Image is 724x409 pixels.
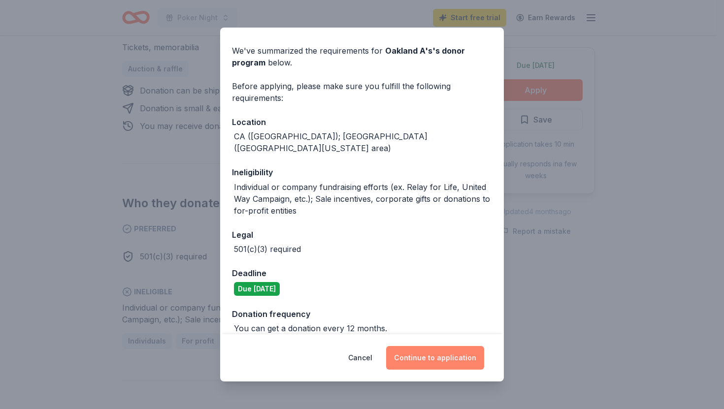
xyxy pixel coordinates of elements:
[232,308,492,320] div: Donation frequency
[234,181,492,217] div: Individual or company fundraising efforts (ex. Relay for Life, United Way Campaign, etc.); Sale i...
[232,116,492,128] div: Location
[348,346,372,370] button: Cancel
[232,80,492,104] div: Before applying, please make sure you fulfill the following requirements:
[232,267,492,280] div: Deadline
[232,166,492,179] div: Ineligibility
[234,282,280,296] div: Due [DATE]
[234,322,387,334] div: You can get a donation every 12 months.
[386,346,484,370] button: Continue to application
[234,243,301,255] div: 501(c)(3) required
[234,130,492,154] div: CA ([GEOGRAPHIC_DATA]); [GEOGRAPHIC_DATA] ([GEOGRAPHIC_DATA][US_STATE] area)
[232,45,492,68] div: We've summarized the requirements for below.
[232,228,492,241] div: Legal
